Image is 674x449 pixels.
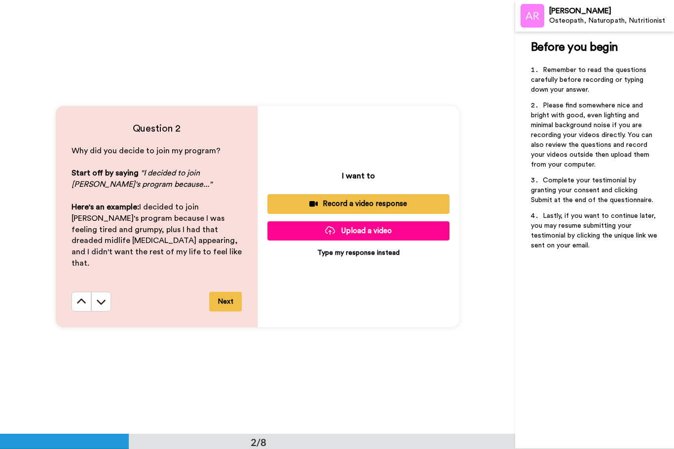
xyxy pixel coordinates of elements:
span: Lastly, if you want to continue later, you may resume submitting your testimonial by clicking the... [531,212,659,249]
span: Why did you decide to join my program? [72,147,221,155]
span: I decided to join [PERSON_NAME]'s program because I was feeling tired and grumpy, plus I had that... [72,203,244,267]
img: Profile Image [521,4,544,28]
span: Before you begin [531,41,618,53]
div: [PERSON_NAME] [549,6,674,16]
span: "I decided to join [PERSON_NAME]'s program because..." [72,169,212,188]
span: Please find somewhere nice and bright with good, even lighting and minimal background noise if yo... [531,102,654,168]
span: Here's an example: [72,203,139,211]
span: Remember to read the questions carefully before recording or typing down your answer. [531,67,648,93]
h4: Question 2 [72,122,242,136]
span: Start off by saying [72,169,139,177]
div: Record a video response [275,199,442,209]
span: Complete your testimonial by granting your consent and clicking Submit at the end of the question... [531,177,653,204]
p: I want to [342,170,375,182]
p: Type my response instead [317,248,400,258]
button: Upload a video [267,221,449,241]
div: Osteopath, Naturopath, Nutritionist [549,17,674,25]
button: Next [209,292,242,311]
button: Record a video response [267,194,449,213]
div: 2/8 [235,435,282,449]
